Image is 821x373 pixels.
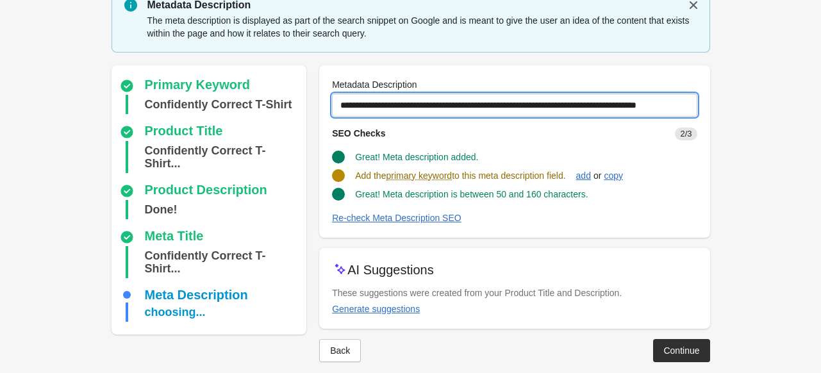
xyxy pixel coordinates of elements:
[145,303,206,322] div: choosing...
[591,169,604,182] span: or
[145,246,302,278] div: Confidently Correct T-Shirt – Bold & Funny Graphic Tee
[332,288,622,298] span: These suggestions were created from your Product Title and Description.
[355,189,588,199] span: Great! Meta description is between 50 and 160 characters.
[386,169,452,182] span: primary keyword
[571,164,596,187] button: add
[327,297,425,320] button: Generate suggestions
[145,95,292,114] div: Confidently Correct T-Shirt
[145,124,223,140] div: Product Title
[332,128,385,138] span: SEO Checks
[675,128,697,140] span: 2/3
[145,183,267,199] div: Product Description
[355,170,565,181] span: Add the to this meta description field.
[330,345,350,356] div: Back
[332,304,420,314] div: Generate suggestions
[145,78,251,94] div: Primary Keyword
[347,261,434,279] p: AI Suggestions
[599,164,628,187] button: copy
[145,229,204,245] div: Meta Title
[355,152,478,162] span: Great! Meta description added.
[145,141,302,173] div: Confidently Correct T-Shirt – Funny Graphic Tee for Bold Personalities
[663,345,699,356] div: Continue
[145,200,178,219] div: Done!
[576,170,591,181] div: add
[604,170,623,181] div: copy
[145,288,248,301] div: Meta Description
[653,339,709,362] button: Continue
[319,339,361,362] button: Back
[327,206,467,229] button: Re-check Meta Description SEO
[147,15,690,38] span: The meta description is displayed as part of the search snippet on Google and is meant to give th...
[332,213,461,223] div: Re-check Meta Description SEO
[332,78,417,91] label: Metadata Description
